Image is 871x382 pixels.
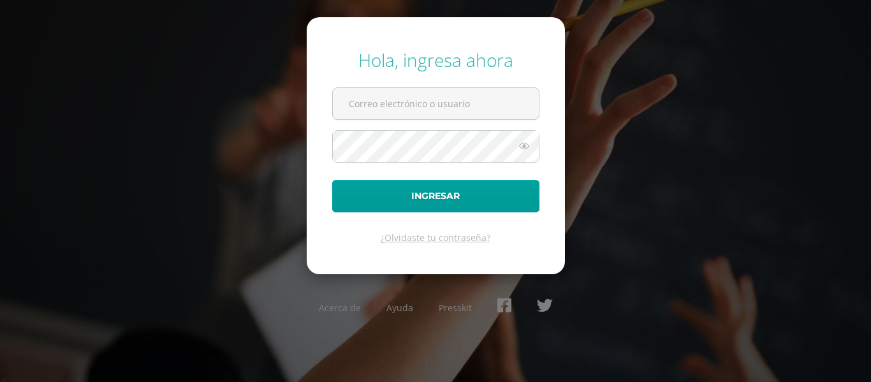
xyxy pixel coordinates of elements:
[332,48,539,72] div: Hola, ingresa ahora
[332,180,539,212] button: Ingresar
[319,302,361,314] a: Acerca de
[439,302,472,314] a: Presskit
[386,302,413,314] a: Ayuda
[333,88,539,119] input: Correo electrónico o usuario
[381,231,490,244] a: ¿Olvidaste tu contraseña?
